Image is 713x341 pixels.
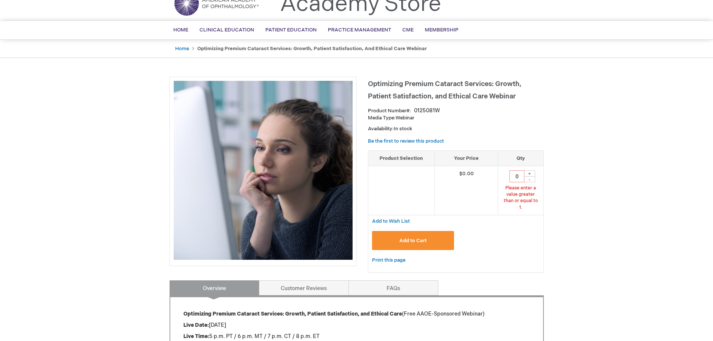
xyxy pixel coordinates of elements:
input: Qty [509,170,524,182]
div: Please enter a value greater than or equal to 1. [502,185,539,211]
strong: Live Time: [183,333,209,340]
p: Availability: [368,125,544,133]
span: Patient Education [265,27,317,33]
a: Add to Wish List [372,218,410,224]
span: CME [402,27,414,33]
p: Webinar [368,115,544,122]
p: (Free AAOE-Sponsored Webinar) [183,310,530,318]
span: Clinical Education [199,27,254,33]
th: Qty [498,150,543,166]
p: [DATE] [183,322,530,329]
span: Practice Management [328,27,391,33]
a: Print this page [372,256,405,265]
strong: Optimizing Premium Cataract Services: Growth, Patient Satisfaction, and Ethical Care Webinar [197,46,427,52]
th: Product Selection [368,150,435,166]
a: Home [175,46,189,52]
a: FAQs [348,280,438,295]
span: Optimizing Premium Cataract Services: Growth, Patient Satisfaction, and Ethical Care Webinar [368,80,521,100]
span: Membership [425,27,458,33]
td: $0.00 [435,166,498,215]
strong: Media Type: [368,115,396,121]
button: Add to Cart [372,231,454,250]
div: - [524,176,535,182]
th: Your Price [435,150,498,166]
a: Be the first to review this product [368,138,444,144]
div: + [524,170,535,177]
span: In stock [394,126,412,132]
strong: Optimizing Premium Cataract Services: Growth, Patient Satisfaction, and Ethical Care [183,311,402,317]
strong: Product Number [368,108,411,114]
span: Home [173,27,188,33]
p: 5 p.m. PT / 6 p.m. MT / 7 p.m. CT / 8 p.m. ET [183,333,530,340]
span: Add to Cart [399,238,427,244]
div: 0125081W [414,107,440,115]
a: Customer Reviews [259,280,349,295]
img: Optimizing Premium Cataract Services: Growth, Patient Satisfaction, and Ethical Care Webinar [174,81,353,260]
strong: Live Date: [183,322,209,328]
a: Overview [170,280,259,295]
